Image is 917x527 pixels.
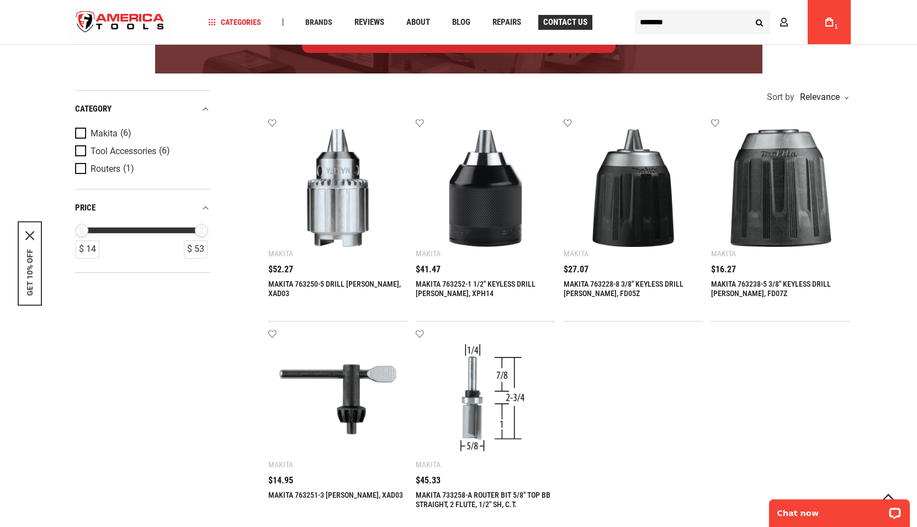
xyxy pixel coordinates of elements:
button: Close [25,231,34,240]
span: Tool Accessories [91,146,156,156]
span: Contact Us [543,18,587,27]
span: $45.33 [416,476,441,485]
a: MAKITA 763252-1 1/2" KEYLESS DRILL [PERSON_NAME], XPH14 [416,280,536,298]
div: price [75,201,210,215]
a: store logo [67,2,174,43]
div: Makita [416,249,441,258]
div: Makita [416,460,441,469]
div: Product Filters [75,90,210,273]
a: Contact Us [538,15,592,30]
div: $ 14 [76,240,99,259]
img: America Tools [67,2,174,43]
a: Brands [300,15,337,30]
div: Makita [564,249,589,258]
span: $14.95 [268,476,293,485]
a: MAKITA 733258-A ROUTER BIT 5/8" TOP BB STRAIGHT, 2 FLUTE, 1/2" SH, C.T. [416,491,550,509]
a: MAKITA 763228-8 3/8" KEYLESS DRILL [PERSON_NAME], FD05Z [564,280,683,298]
span: $16.27 [711,265,736,274]
img: MAKITA 763252-1 1/2 [427,129,544,247]
span: Makita [91,129,118,139]
span: $41.47 [416,265,441,274]
a: Tool Accessories (6) [75,145,208,157]
a: Blog [447,15,475,30]
button: GET 10% OFF [25,249,34,296]
span: Routers [91,164,120,174]
div: Makita [268,249,293,258]
a: MAKITA 763251-3 [PERSON_NAME], XAD03 [268,491,403,499]
a: MAKITA 763250-5 DRILL [PERSON_NAME], XAD03 [268,280,401,298]
button: Search [749,12,770,33]
a: Categories [203,15,266,30]
a: Repairs [487,15,526,30]
img: MAKITA 763250-5 DRILL CHUCK, XAD03 [279,129,397,247]
img: MAKITA 763228-8 3/8 [575,129,692,247]
img: MAKITA 763251-3 CHUCK KEY, XAD03 [279,341,397,459]
div: Makita [711,249,736,258]
a: Makita (6) [75,128,208,140]
span: $52.27 [268,265,293,274]
div: category [75,102,210,117]
span: Brands [305,18,332,26]
img: MAKITA 733258-A ROUTER BIT 5/8 [427,341,544,459]
a: MAKITA 763238-5 3/8" KEYLESS DRILL [PERSON_NAME], FD07Z [711,280,831,298]
div: Makita [268,460,293,469]
span: (1) [123,164,134,173]
span: (6) [120,129,131,138]
div: Relevance [797,93,848,102]
iframe: LiveChat chat widget [762,492,917,527]
span: Repairs [492,18,521,27]
span: (6) [159,146,170,156]
a: Reviews [349,15,389,30]
a: Routers (1) [75,163,208,175]
img: MAKITA 763238-5 3/8 [722,129,840,247]
span: Reviews [354,18,384,27]
span: 1 [835,24,838,30]
span: $27.07 [564,265,589,274]
div: $ 53 [184,240,208,259]
span: About [406,18,430,27]
a: About [401,15,435,30]
span: Sort by [767,93,794,102]
svg: close icon [25,231,34,240]
span: Blog [452,18,470,27]
span: Categories [208,18,261,26]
